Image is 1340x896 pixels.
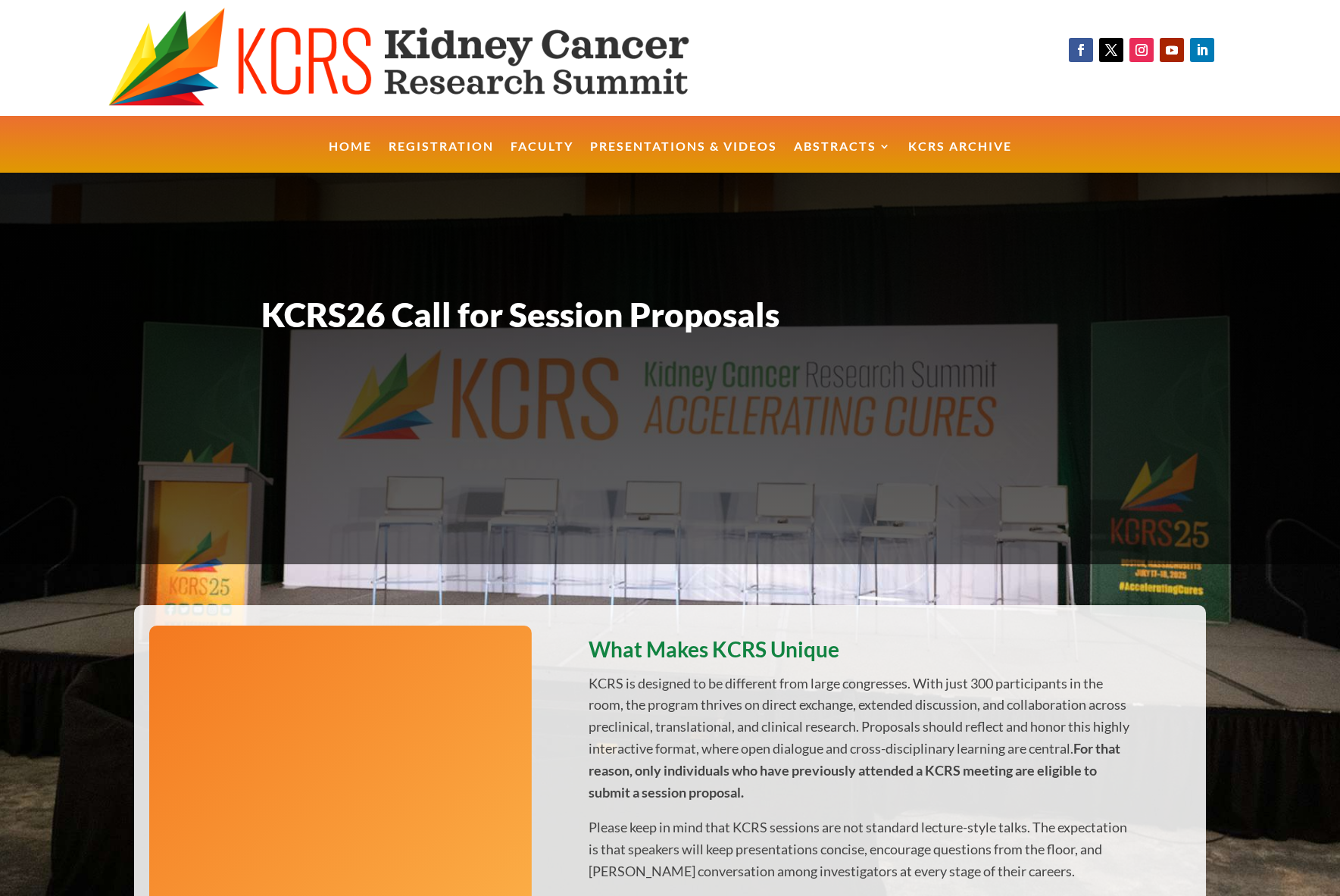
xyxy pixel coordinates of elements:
[1099,38,1123,62] a: Follow on X
[590,141,777,173] a: Presentations & Videos
[589,816,1130,882] p: Please keep in mind that KCRS sessions are not standard lecture-style talks. The expectation is t...
[794,141,892,173] a: Abstracts
[1069,38,1093,62] a: Follow on Facebook
[1190,38,1214,62] a: Follow on LinkedIn
[589,740,1120,801] strong: For that reason, only individuals who have previously attended a KCRS meeting are eligible to sub...
[908,141,1012,173] a: KCRS Archive
[511,141,573,173] a: Faculty
[589,636,839,662] strong: What Makes KCRS Unique
[589,673,1130,817] p: KCRS is designed to be different from large congresses. With just 300 participants in the room, t...
[261,293,1079,344] h1: KCRS26 Call for Session Proposals
[329,141,372,173] a: Home
[1160,38,1184,62] a: Follow on Youtube
[108,8,760,108] img: KCRS generic logo wide
[1129,38,1154,62] a: Follow on Instagram
[389,141,494,173] a: Registration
